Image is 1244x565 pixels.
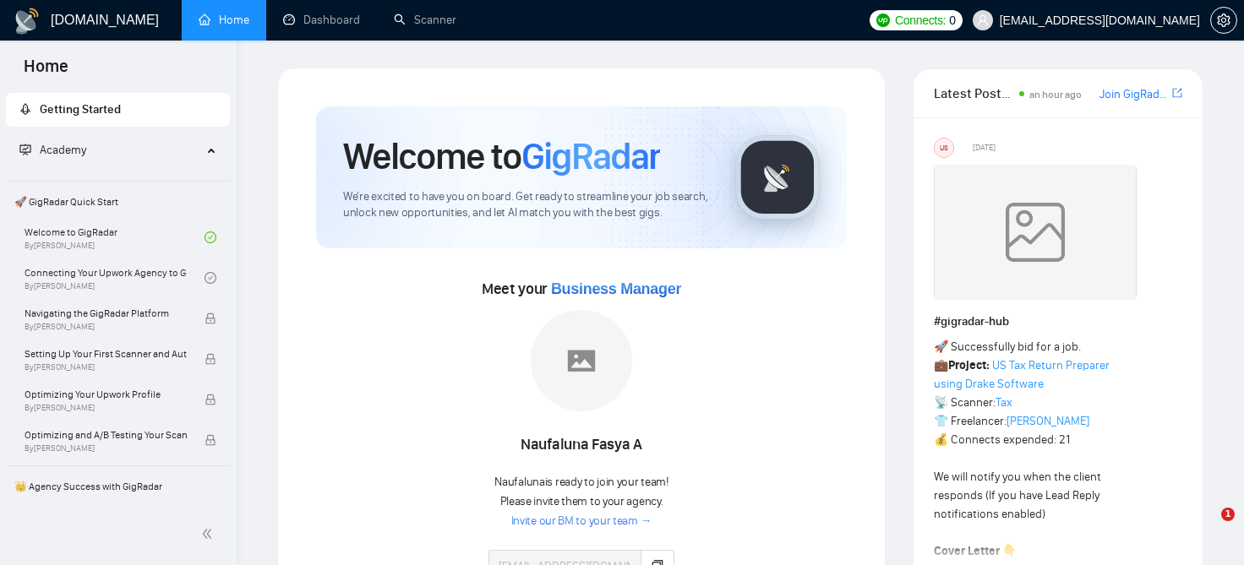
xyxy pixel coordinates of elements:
a: Connecting Your Upwork Agency to GigRadarBy[PERSON_NAME] [25,259,205,296]
span: 🚀 GigRadar Quick Start [8,185,228,219]
span: lock [205,394,216,405]
span: [DATE] [973,140,996,155]
a: dashboardDashboard [283,13,360,27]
span: By [PERSON_NAME] [25,322,187,332]
span: 0 [949,11,956,30]
span: fund-projection-screen [19,144,31,155]
span: Getting Started [40,102,121,117]
h1: Welcome to [343,133,660,179]
span: 1 [1221,508,1235,521]
span: user [977,14,989,26]
li: Getting Started [6,93,230,127]
strong: Cover Letter 👇 [934,544,1017,558]
a: Tax [996,395,1012,410]
a: [PERSON_NAME] [1007,414,1089,428]
span: Optimizing Your Upwork Profile [25,386,187,403]
span: Home [10,54,82,90]
span: Latest Posts from the GigRadar Community [934,83,1014,104]
h1: # gigradar-hub [934,312,1182,331]
div: US [935,139,953,157]
img: gigradar-logo.png [735,135,820,220]
strong: Project: [948,358,990,372]
a: US Tax Return Preparer using Drake Software [934,358,1110,391]
img: upwork-logo.png [876,14,890,27]
span: 👑 Agency Success with GigRadar [8,470,228,503]
span: check-circle [205,272,216,284]
span: Please invite them to your agency. [500,494,663,508]
span: setting [1211,14,1236,27]
a: setting [1210,14,1237,27]
iframe: Intercom live chat [1187,508,1227,548]
span: export [1172,86,1182,100]
span: an hour ago [1029,89,1082,101]
a: homeHome [199,13,249,27]
span: Business Manager [551,280,681,297]
a: Join GigRadar Slack Community [1099,85,1169,104]
div: Naufaluna Fasya A [488,431,674,459]
span: rocket [19,103,31,115]
img: placeholder.png [531,310,632,411]
span: Connects: [895,11,946,30]
span: Naufaluna is ready to join your team! [494,475,668,489]
a: Invite our BM to your team → [511,513,652,530]
img: weqQh+iSagEgQAAAABJRU5ErkJggg== [934,165,1137,300]
span: double-left [201,525,218,542]
span: Navigating the GigRadar Platform [25,305,187,322]
span: lock [205,353,216,365]
span: By [PERSON_NAME] [25,443,187,454]
span: lock [205,434,216,446]
span: check-circle [205,231,216,243]
a: export [1172,85,1182,101]
span: By [PERSON_NAME] [25,362,187,372]
a: Welcome to GigRadarBy[PERSON_NAME] [25,219,205,256]
a: searchScanner [394,13,456,27]
span: GigRadar [521,133,660,179]
span: Optimizing and A/B Testing Your Scanner for Better Results [25,426,187,443]
span: Academy [19,143,86,157]
span: Setting Up Your First Scanner and Auto-Bidder [25,345,187,362]
span: Meet your [482,280,681,298]
span: lock [205,312,216,324]
img: logo [14,8,41,35]
span: Academy [40,143,86,157]
span: We're excited to have you on board. Get ready to streamline your job search, unlock new opportuni... [343,189,708,221]
span: By [PERSON_NAME] [25,403,187,413]
button: setting [1210,7,1237,34]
